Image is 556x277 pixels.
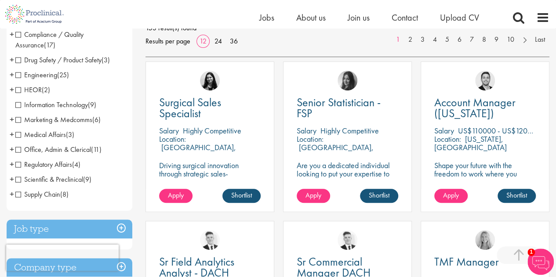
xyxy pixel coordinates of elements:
img: Shannon Briggs [475,230,495,250]
span: (9) [83,175,91,184]
span: Office, Admin & Clerical [15,145,91,154]
span: + [10,187,14,201]
img: Heidi Hennigan [338,71,357,90]
a: 9 [490,35,503,45]
a: 12 [196,36,210,46]
span: + [10,28,14,41]
span: + [10,143,14,156]
img: Parker Jensen [475,71,495,90]
h3: Job type [7,219,132,238]
a: Shortlist [360,189,398,203]
a: Shortlist [222,189,261,203]
a: 8 [478,35,491,45]
span: (17) [44,40,55,50]
span: Supply Chain [15,190,60,199]
a: 1 [392,35,404,45]
a: About us [296,12,326,23]
p: Are you a dedicated individual looking to put your expertise to work fully flexibly in a remote p... [297,161,398,194]
span: Supply Chain [15,190,69,199]
a: 36 [227,36,241,46]
span: Medical Affairs [15,130,74,139]
a: Join us [348,12,370,23]
span: Regulatory Affairs [15,160,80,169]
span: Scientific & Preclinical [15,175,83,184]
span: + [10,68,14,81]
img: Nicolas Daniel [338,230,357,250]
span: (11) [91,145,102,154]
a: Upload CV [440,12,479,23]
a: Surgical Sales Specialist [159,97,261,119]
p: Highly Competitive [183,126,241,136]
span: Salary [434,126,454,136]
span: (3) [66,130,74,139]
a: 5 [441,35,454,45]
span: Salary [159,126,179,136]
a: 7 [465,35,478,45]
span: (2) [42,85,50,94]
a: 2 [404,35,417,45]
a: Contact [392,12,418,23]
span: Office, Admin & Clerical [15,145,102,154]
a: Shortlist [498,189,536,203]
span: (6) [92,115,101,124]
img: Indre Stankeviciute [200,71,220,90]
p: Highly Competitive [320,126,379,136]
span: (9) [88,100,96,109]
span: Compliance / Quality Assurance [15,30,84,50]
span: + [10,83,14,96]
a: Apply [434,189,468,203]
span: Senior Statistician - FSP [297,95,381,121]
a: Senior Statistician - FSP [297,97,398,119]
a: Apply [297,189,330,203]
span: Drug Safety / Product Safety [15,55,110,65]
span: Location: [159,134,186,144]
span: (25) [57,70,69,79]
span: Regulatory Affairs [15,160,72,169]
span: (4) [72,160,80,169]
span: Surgical Sales Specialist [159,95,221,121]
iframe: reCAPTCHA [6,245,119,271]
span: Engineering [15,70,57,79]
span: (8) [60,190,69,199]
span: + [10,113,14,126]
span: Medical Affairs [15,130,66,139]
span: Information Technology [15,100,96,109]
a: TMF Manager [434,256,536,267]
span: Apply [305,191,321,200]
a: 6 [453,35,466,45]
span: + [10,158,14,171]
span: + [10,53,14,66]
span: Apply [443,191,459,200]
span: Marketing & Medcomms [15,115,92,124]
span: Location: [434,134,461,144]
img: Nicolas Daniel [200,230,220,250]
span: TMF Manager [434,254,499,269]
span: + [10,128,14,141]
span: + [10,173,14,186]
a: 3 [416,35,429,45]
span: Jobs [259,12,274,23]
a: Apply [159,189,193,203]
span: Drug Safety / Product Safety [15,55,102,65]
span: 1 [527,248,535,256]
span: HEOR [15,85,50,94]
a: Last [531,35,549,45]
span: Information Technology [15,100,88,109]
span: (3) [102,55,110,65]
span: Salary [297,126,316,136]
a: Account Manager ([US_STATE]) [434,97,536,119]
img: Chatbot [527,248,554,275]
span: Engineering [15,70,69,79]
span: Results per page [145,35,190,48]
span: Account Manager ([US_STATE]) [434,95,516,121]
